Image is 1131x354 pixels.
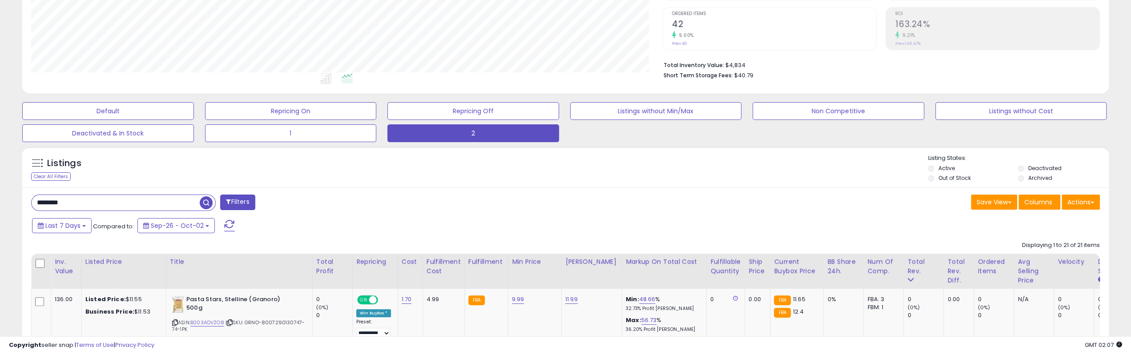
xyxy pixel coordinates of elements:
button: Deactivated & In Stock [22,124,194,142]
div: Preset: [356,319,391,339]
div: Title [170,257,309,266]
small: Prev: 40 [672,41,687,46]
button: Save View [971,195,1017,210]
div: Win BuyBox * [356,309,391,317]
button: Columns [1018,195,1060,210]
p: Listing States: [928,154,1109,163]
small: (0%) [978,304,990,311]
div: 0 [1058,311,1094,319]
label: Deactivated [1028,164,1062,172]
small: FBA [774,295,790,305]
div: 0 [907,311,943,319]
a: 56.73 [641,316,657,325]
div: Fulfillment [468,257,504,266]
a: Terms of Use [76,341,114,349]
div: Cost [402,257,419,266]
button: Listings without Min/Max [570,102,742,120]
div: % [626,316,700,333]
div: 0% [827,295,857,303]
div: seller snap | | [9,341,154,350]
div: Ordered Items [978,257,1010,276]
span: Sep-26 - Oct-02 [151,221,204,230]
div: 0 [316,311,352,319]
a: B003AOVZO8 [190,319,224,326]
div: Min Price [512,257,558,266]
small: 5.00% [676,32,694,39]
span: 2025-10-10 02:07 GMT [1085,341,1122,349]
h2: 163.24% [895,19,1099,31]
div: Velocity [1058,257,1090,266]
small: Prev: 149.47% [895,41,921,46]
button: Actions [1062,195,1100,210]
div: Total Rev. [907,257,940,276]
span: | SKU: GRNO-8007290130747-74-1PK [172,319,305,332]
b: Pasta Stars, Stelline (Granoro) 500g [186,295,294,314]
div: Markup on Total Cost [626,257,703,266]
div: Fulfillable Quantity [710,257,741,276]
b: Max: [626,316,641,324]
b: Total Inventory Value: [664,61,724,69]
span: Columns [1024,198,1052,207]
div: 4.99 [427,295,458,303]
div: Displaying 1 to 21 of 21 items [1022,241,1100,250]
div: N/A [1018,295,1047,303]
span: Compared to: [93,222,134,231]
a: 9.99 [512,295,524,304]
button: 2 [387,124,559,142]
small: (0%) [907,304,920,311]
div: Listed Price [85,257,162,266]
b: Listed Price: [85,295,126,303]
strong: Copyright [9,341,41,349]
div: Ship Price [749,257,766,276]
button: Default [22,102,194,120]
div: 0 [316,295,352,303]
div: 0 [710,295,738,303]
div: 0 [978,311,1014,319]
small: (0%) [1098,304,1110,311]
div: BB Share 24h. [827,257,860,276]
span: 11.65 [793,295,805,303]
div: 136.00 [55,295,75,303]
div: 0 [907,295,943,303]
button: Non Competitive [753,102,924,120]
button: Repricing On [205,102,377,120]
div: ASIN: [172,295,306,343]
div: $11.55 [85,295,159,303]
div: Fulfillment Cost [427,257,461,276]
label: Archived [1028,174,1052,182]
span: ON [358,296,369,304]
b: Min: [626,295,639,303]
div: Total Profit [316,257,349,276]
th: The percentage added to the cost of goods (COGS) that forms the calculator for Min & Max prices. [622,254,706,289]
a: Privacy Policy [115,341,154,349]
small: 9.21% [899,32,915,39]
button: Last 7 Days [32,218,92,233]
label: Active [938,164,955,172]
div: FBM: 1 [867,303,897,311]
b: Short Term Storage Fees: [664,72,733,79]
a: 48.66 [639,295,656,304]
span: OFF [377,296,391,304]
div: Repricing [356,257,394,266]
small: (0%) [316,304,329,311]
div: 0.00 [947,295,967,303]
div: Avg Selling Price [1018,257,1050,285]
small: Days In Stock. [1098,276,1103,284]
div: Days In Stock [1098,257,1130,276]
button: Repricing Off [387,102,559,120]
button: 1 [205,124,377,142]
div: 0.00 [749,295,763,303]
small: FBA [468,295,485,305]
img: 41vieiFX11L._SL40_.jpg [172,295,184,313]
a: 1.70 [402,295,412,304]
button: Listings without Cost [935,102,1107,120]
small: (0%) [1058,304,1070,311]
h2: 42 [672,19,876,31]
div: % [626,295,700,312]
small: FBA [774,308,790,318]
div: 0 [978,295,1014,303]
div: $11.53 [85,308,159,316]
button: Filters [220,195,255,210]
div: Total Rev. Diff. [947,257,970,285]
a: 11.99 [565,295,578,304]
